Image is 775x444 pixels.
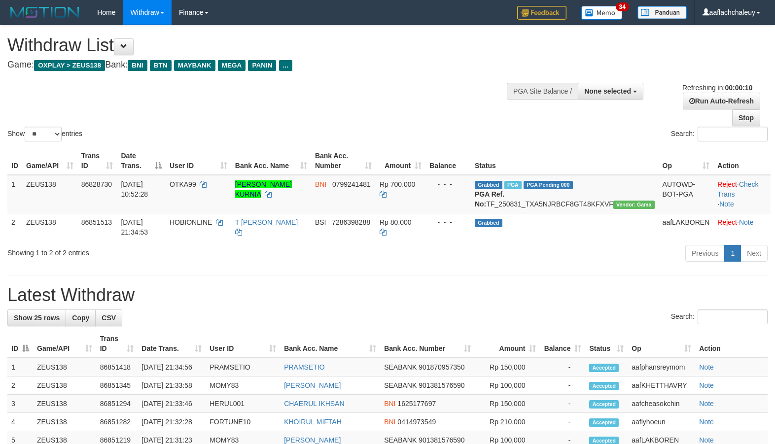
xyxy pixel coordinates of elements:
span: Rp 80.000 [380,218,412,226]
span: Accepted [589,364,619,372]
td: aafphansreymom [628,358,695,376]
span: BNI [384,418,395,426]
span: Copy 901381576590 to clipboard [419,381,464,389]
span: Marked by aafsreyleap [504,181,522,189]
label: Show entries [7,127,82,141]
td: PRAMSETIO [206,358,280,376]
span: HOBIONLINE [170,218,212,226]
span: ... [279,60,292,71]
td: · [713,213,771,241]
td: ZEUS138 [33,413,96,431]
td: 86851345 [96,376,138,395]
span: BNI [384,400,395,408]
h1: Latest Withdraw [7,285,768,305]
a: Check Trans [717,180,758,198]
span: SEABANK [384,381,417,389]
h4: Game: Bank: [7,60,507,70]
th: Game/API: activate to sort column ascending [33,330,96,358]
th: Trans ID: activate to sort column ascending [96,330,138,358]
div: - - - [429,217,467,227]
span: Accepted [589,418,619,427]
th: Op: activate to sort column ascending [628,330,695,358]
span: Copy 1625177697 to clipboard [397,400,436,408]
a: Note [699,363,714,371]
th: ID: activate to sort column descending [7,330,33,358]
span: OXPLAY > ZEUS138 [34,60,105,71]
span: Accepted [589,400,619,409]
td: FORTUNE10 [206,413,280,431]
td: Rp 210,000 [475,413,540,431]
td: - [540,358,585,376]
th: Status: activate to sort column ascending [585,330,628,358]
span: Show 25 rows [14,314,60,322]
td: ZEUS138 [33,395,96,413]
a: CHAERUL IKHSAN [284,400,344,408]
span: Copy [72,314,89,322]
span: [DATE] 10:52:28 [121,180,148,198]
td: [DATE] 21:32:28 [138,413,206,431]
span: 86828730 [81,180,112,188]
a: Note [699,381,714,389]
td: ZEUS138 [22,175,77,213]
span: PANIN [248,60,276,71]
img: panduan.png [637,6,687,19]
th: Bank Acc. Number: activate to sort column ascending [380,330,475,358]
th: Action [695,330,768,358]
a: [PERSON_NAME] [284,436,341,444]
td: 86851418 [96,358,138,376]
input: Search: [698,127,768,141]
td: 1 [7,175,22,213]
button: None selected [578,83,643,100]
a: Stop [732,109,760,126]
td: - [540,395,585,413]
th: Balance [425,147,471,175]
span: BNI [128,60,147,71]
td: 3 [7,395,33,413]
th: Status [471,147,659,175]
td: aafKHETTHAVRY [628,376,695,395]
select: Showentries [25,127,62,141]
div: - - - [429,179,467,189]
td: - [540,413,585,431]
td: ZEUS138 [22,213,77,241]
a: T [PERSON_NAME] [235,218,298,226]
th: Bank Acc. Name: activate to sort column ascending [280,330,380,358]
span: Copy 7286398288 to clipboard [332,218,370,226]
a: Note [719,200,734,208]
b: PGA Ref. No: [475,190,504,208]
span: Vendor URL: https://trx31.1velocity.biz [613,201,655,209]
span: SEABANK [384,363,417,371]
span: Grabbed [475,181,502,189]
th: User ID: activate to sort column ascending [206,330,280,358]
span: Copy 0414973549 to clipboard [397,418,436,426]
td: ZEUS138 [33,376,96,395]
img: Button%20Memo.svg [581,6,623,20]
a: Note [699,400,714,408]
td: - [540,376,585,395]
td: · · [713,175,771,213]
th: Date Trans.: activate to sort column ascending [138,330,206,358]
a: Note [739,218,754,226]
td: MOMY83 [206,376,280,395]
span: None selected [584,87,631,95]
td: Rp 150,000 [475,358,540,376]
td: AUTOWD-BOT-PGA [659,175,714,213]
th: Action [713,147,771,175]
td: HERUL001 [206,395,280,413]
a: Reject [717,218,737,226]
td: ZEUS138 [33,358,96,376]
th: Amount: activate to sort column ascending [475,330,540,358]
strong: 00:00:10 [725,84,752,92]
a: Run Auto-Refresh [683,93,760,109]
a: Previous [685,245,725,262]
a: KHOIRUL MIFTAH [284,418,342,426]
a: 1 [724,245,741,262]
th: Date Trans.: activate to sort column descending [117,147,166,175]
span: SEABANK [384,436,417,444]
th: Amount: activate to sort column ascending [376,147,425,175]
h1: Withdraw List [7,35,507,55]
a: CSV [95,309,122,326]
span: Copy 0799241481 to clipboard [332,180,371,188]
span: BNI [315,180,326,188]
span: 34 [616,2,629,11]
